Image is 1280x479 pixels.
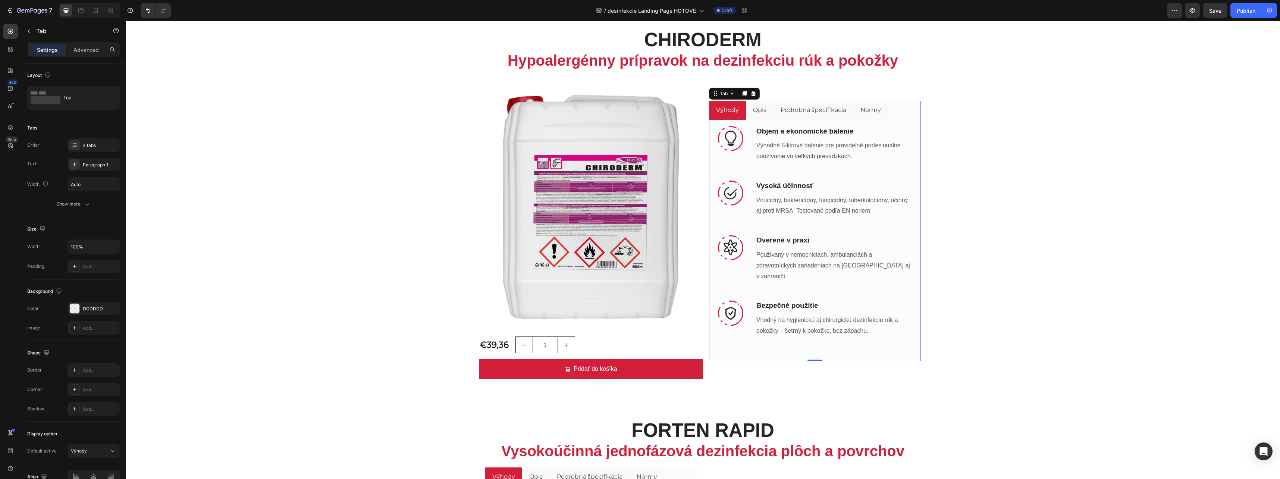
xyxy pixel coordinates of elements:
div: €39,36 [354,316,384,332]
p: Podrobná špecifikácia [655,84,721,95]
div: Add... [83,263,118,270]
p: 7 [49,6,52,15]
div: Default active [27,448,57,454]
span: / [604,7,606,15]
p: Výhodné 5-litrové balenie pre pravidelné profesionálne používanie vo veľkých prevádzkach. [631,119,788,141]
p: Podrobná špecifikácia [431,451,497,461]
div: Size [27,224,47,234]
button: Save [1203,3,1227,18]
span: Draft [721,7,732,14]
p: Virucídny, baktericídny, fungicídny, tuberkulocídny, účinný aj proti MRSA. Testované podľa EN nor... [631,174,788,196]
div: Shape [27,348,51,358]
div: Add... [83,386,118,393]
div: Open Intercom Messenger [1255,442,1273,460]
div: Rich Text Editor. Editing area: main [654,83,722,96]
p: Settings [37,46,58,54]
button: Show more [27,197,120,211]
p: Opis [404,451,417,461]
div: Paragraph 1 [83,162,118,168]
div: Rich Text Editor. Editing area: main [734,83,756,96]
button: Publish [1230,3,1262,18]
div: Tab [593,69,603,76]
div: Color [27,305,39,312]
input: Auto [68,240,119,253]
div: Add... [83,367,118,374]
span: Hypoalergénny prípravok na dezinfekciu rúk a pokožky [382,31,772,48]
div: Border [27,367,42,373]
button: Výhody [68,444,120,458]
span: Save [1209,7,1221,14]
span: desinfekcie Landing Page HOTOVE [608,7,696,15]
p: Tab [36,26,100,35]
img: Alt Image [592,214,618,239]
div: Background [27,287,63,297]
strong: Bezpečné použitie [631,281,693,288]
img: Alt Image [592,160,618,185]
div: Layout [27,71,52,81]
a: CHIRODERM 5l - Chirurgická dezinfekcia rúk a pokožky pred invazívnymi zákrokmi [354,74,577,298]
div: Publish [1237,7,1255,15]
div: Shadow [27,406,44,412]
div: Display option [27,431,57,437]
div: Pridať do košíka [448,343,491,354]
div: Rich Text Editor. Editing area: main [589,83,614,96]
img: Alt Image [592,279,618,305]
p: Výhody [367,451,389,461]
div: Add... [83,406,118,413]
div: Rich Text Editor. Editing area: main [626,83,642,96]
h3: Overené v praxi [630,214,789,225]
input: Auto [68,178,119,191]
div: DDDDDD [83,306,118,312]
div: Image [27,325,40,331]
div: Undo/Redo [141,3,171,18]
p: Normy [735,84,755,95]
button: decrement [390,316,407,332]
div: 4 tabs [83,142,118,149]
p: Advanced [73,46,99,54]
span: Vysokoúčinná jednofázová dezinfekcia plôch a povrchov [376,422,779,438]
input: quantity [407,316,432,332]
button: increment [432,316,449,332]
div: Order [27,142,40,148]
p: Normy [511,451,531,461]
img: Alt Image [592,105,618,131]
div: Show more [56,200,91,208]
div: Tabs [27,125,37,131]
div: Beta [6,137,18,143]
p: Výhody [590,84,613,95]
p: Výhody [71,448,87,454]
h3: Vysoká účinnosť [630,160,789,170]
span: FORTEN RAPID [506,399,649,420]
button: 7 [3,3,56,18]
div: Corner [27,386,42,393]
div: Top [63,89,109,106]
h3: Objem a ekonomické balenie [630,105,789,116]
div: Add... [83,325,118,332]
p: Používaný v nemocniciach, ambulanciách a zdravotníckych zariadeniach na [GEOGRAPHIC_DATA] aj v za... [631,229,788,261]
iframe: Design area [126,21,1280,479]
p: Opis [627,84,641,95]
div: Width [27,179,50,190]
p: Vhodný na hygienickú aj chirurgickú dezinfekciu rúk a pokožky – šetrný k pokožke, bez zápachu. [631,294,788,316]
button: Pridať do košíka [354,338,577,358]
div: Text [27,160,37,167]
div: 450 [7,79,18,85]
div: Padding [27,263,44,270]
div: Width [27,243,40,250]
